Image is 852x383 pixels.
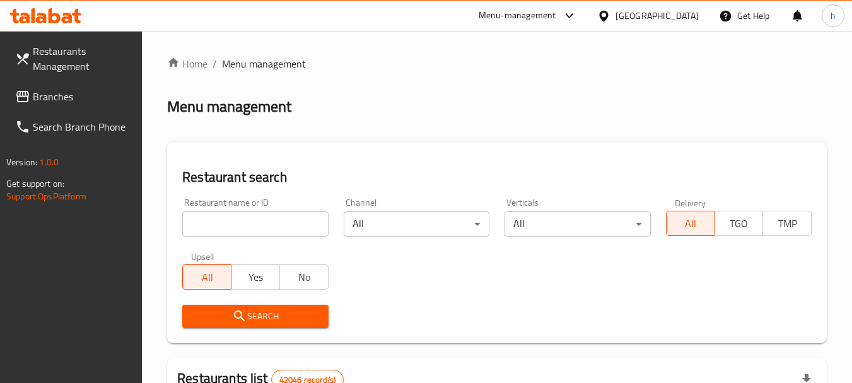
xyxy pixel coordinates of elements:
span: Search [192,309,318,324]
span: Yes [236,268,275,286]
button: Yes [231,264,280,290]
span: TGO [720,215,758,233]
a: Branches [5,81,143,112]
span: Search Branch Phone [33,119,132,134]
span: No [285,268,324,286]
button: TGO [714,211,763,236]
button: All [666,211,715,236]
span: All [672,215,710,233]
div: [GEOGRAPHIC_DATA] [616,9,699,23]
button: No [279,264,329,290]
div: All [505,211,650,237]
input: Search for restaurant name or ID.. [182,211,328,237]
span: Branches [33,89,132,104]
span: TMP [768,215,807,233]
h2: Menu management [167,97,291,117]
h2: Restaurant search [182,168,812,187]
a: Search Branch Phone [5,112,143,142]
a: Support.OpsPlatform [6,188,86,204]
span: Version: [6,154,37,170]
span: All [188,268,226,286]
label: Upsell [191,252,214,261]
li: / [213,56,217,71]
a: Home [167,56,207,71]
span: Restaurants Management [33,44,132,74]
a: Restaurants Management [5,36,143,81]
span: h [831,9,836,23]
label: Delivery [675,198,706,207]
span: 1.0.0 [39,154,59,170]
button: All [182,264,231,290]
span: Menu management [222,56,306,71]
button: TMP [762,211,812,236]
nav: breadcrumb [167,56,827,71]
button: Search [182,305,328,328]
span: Get support on: [6,175,64,192]
div: Menu-management [479,8,556,23]
div: All [344,211,489,237]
